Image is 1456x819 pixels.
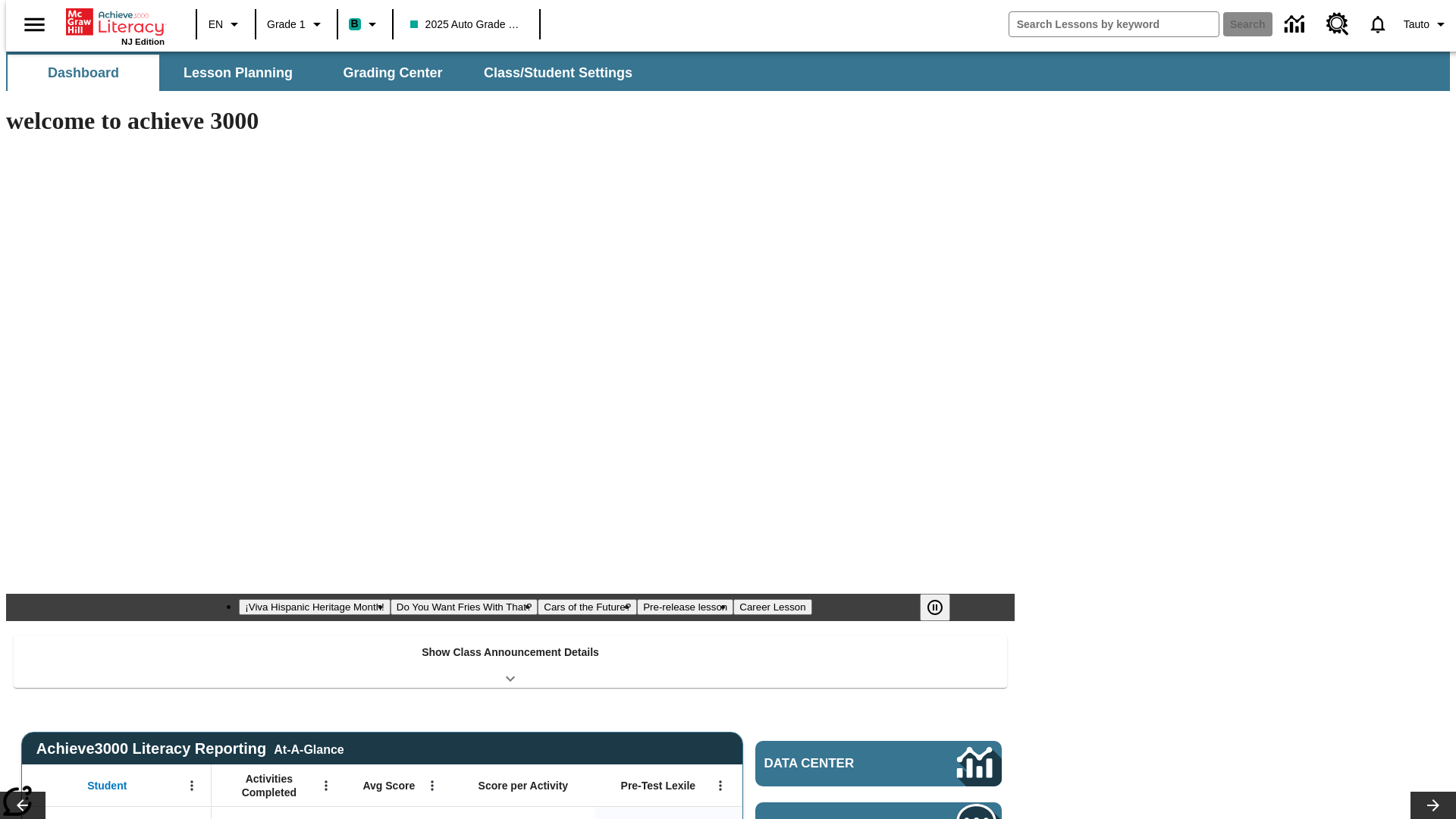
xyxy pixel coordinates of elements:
[36,740,344,758] span: Achieve3000 Literacy Reporting
[239,599,390,615] button: Slide 1 ¡Viva Hispanic Heritage Month!
[920,594,965,621] div: Pause
[6,107,1015,135] h1: welcome to achieve 3000
[1398,11,1456,38] button: Profile/Settings
[317,55,469,91] button: Grading Center
[6,55,646,91] div: SubNavbar
[351,14,359,33] span: B
[14,635,1007,688] div: Show Class Announcement Details
[202,11,250,38] button: Language: EN, Select a language
[621,779,696,792] span: Pre-Test Lexile
[315,774,337,797] button: Open Menu
[709,774,732,797] button: Open Menu
[920,594,950,621] button: Pause
[479,779,569,792] span: Score per Activity
[391,599,538,615] button: Slide 2 Do You Want Fries With That?
[422,645,599,661] p: Show Class Announcement Details
[274,740,344,757] div: At-A-Glance
[1404,17,1429,33] span: Tauto
[1410,792,1456,819] button: Lesson carousel, Next
[421,774,444,797] button: Open Menu
[66,7,165,37] a: Home
[755,741,1002,786] a: Data Center
[121,37,165,46] span: NJ Edition
[637,599,733,615] button: Slide 4 Pre-release lesson
[8,55,159,91] button: Dashboard
[362,779,415,792] span: Avg Score
[6,52,1450,91] div: SubNavbar
[472,55,645,91] button: Class/Student Settings
[343,11,388,38] button: Boost Class color is teal. Change class color
[1009,12,1219,36] input: search field
[261,11,332,38] button: Grade: Grade 1, Select a grade
[87,779,127,792] span: Student
[410,17,522,33] span: 2025 Auto Grade 1 A
[1276,4,1317,45] a: Data Center
[1317,4,1358,45] a: Resource Center, Will open in new tab
[209,17,223,33] span: EN
[66,5,165,46] div: Home
[1358,5,1398,44] a: Notifications
[764,756,906,771] span: Data Center
[162,55,314,91] button: Lesson Planning
[267,17,306,33] span: Grade 1
[219,772,319,799] span: Activities Completed
[538,599,637,615] button: Slide 3 Cars of the Future?
[180,774,203,797] button: Open Menu
[12,2,57,47] button: Open side menu
[733,599,811,615] button: Slide 5 Career Lesson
